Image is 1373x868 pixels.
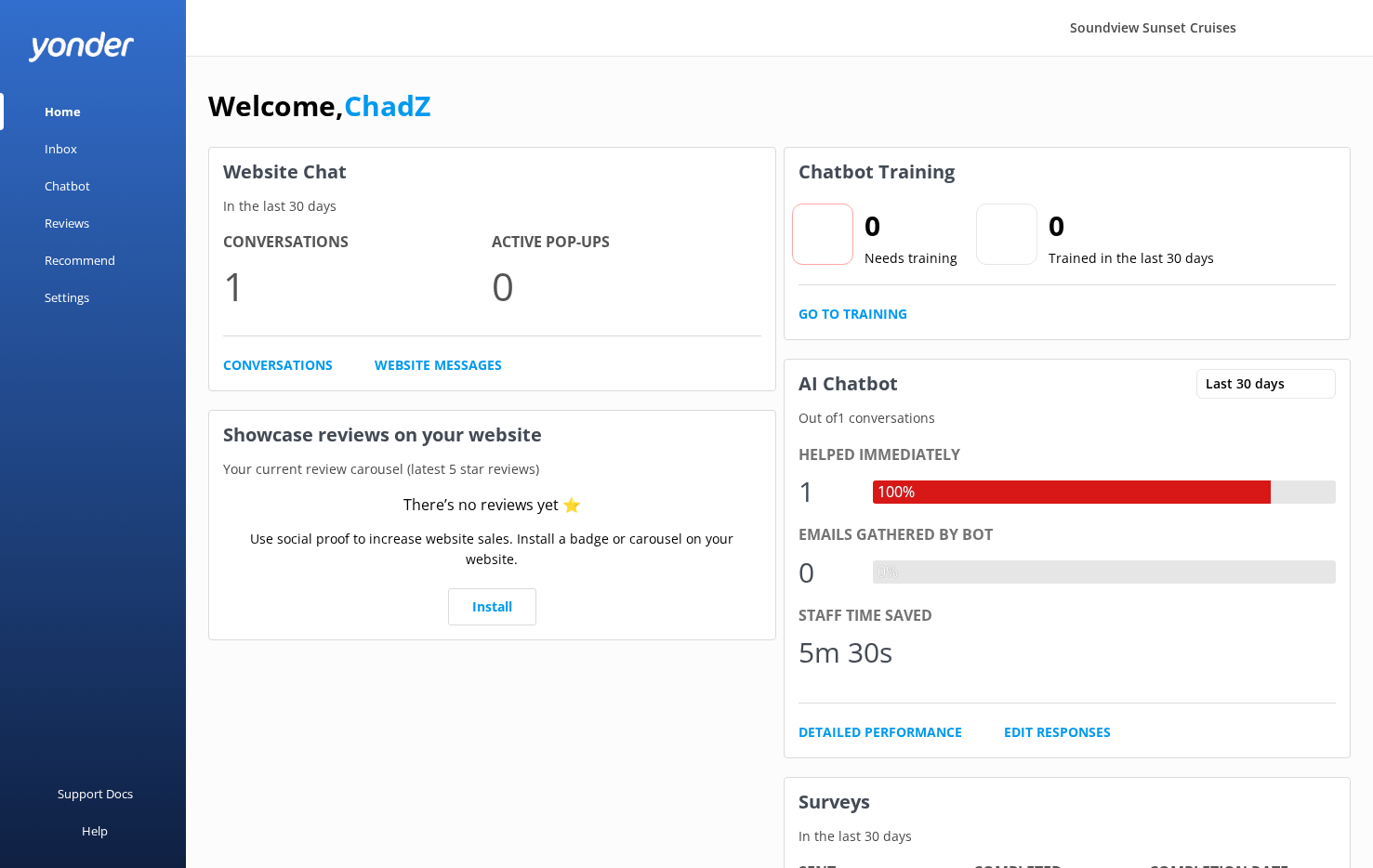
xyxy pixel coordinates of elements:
a: Detailed Performance [799,722,962,743]
p: Use social proof to increase website sales. Install a badge or carousel on your website. [223,529,761,571]
span: Soundview Sunset Cruises [1070,19,1236,36]
h3: Surveys [785,778,1351,826]
div: 0 [799,550,854,595]
div: 5m 30s [799,630,892,675]
p: 0 [492,255,760,317]
div: Settings [45,279,89,316]
p: Trained in the last 30 days [1049,248,1214,269]
div: Recommend [45,242,115,279]
p: Your current review carousel (latest 5 star reviews) [209,459,775,480]
div: Emails gathered by bot [799,523,1337,547]
p: 1 [223,255,492,317]
div: Help [82,812,108,849]
div: Inbox [45,130,77,167]
a: Go to Training [799,304,907,324]
div: Home [45,93,81,130]
p: In the last 30 days [209,196,775,217]
p: In the last 30 days [785,826,1351,847]
img: yonder-white-logo.png [28,32,135,62]
a: Website Messages [375,355,502,375]
div: There’s no reviews yet ⭐ [403,493,581,518]
h4: Conversations [223,230,492,255]
div: 1 [799,469,854,514]
div: Chatbot [45,167,90,204]
div: Reviews [45,204,89,242]
p: Needs training [865,248,957,269]
div: Staff time saved [799,604,1337,628]
h3: Showcase reviews on your website [209,411,775,459]
h1: Welcome, [208,84,430,128]
div: Support Docs [58,775,133,812]
h2: 0 [865,204,957,248]
div: Helped immediately [799,443,1337,467]
h3: Website Chat [209,148,775,196]
div: 0% [873,560,903,585]
div: 100% [873,480,919,505]
h3: Chatbot Training [785,148,969,196]
a: Install [448,588,536,625]
a: Edit Responses [1004,722,1111,743]
h4: Active Pop-ups [492,230,760,255]
a: ChadZ [344,86,430,125]
p: Out of 1 conversations [785,408,1351,428]
h2: 0 [1049,204,1214,248]
span: Last 30 days [1206,374,1296,394]
a: Conversations [223,355,333,375]
h3: AI Chatbot [785,360,912,408]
